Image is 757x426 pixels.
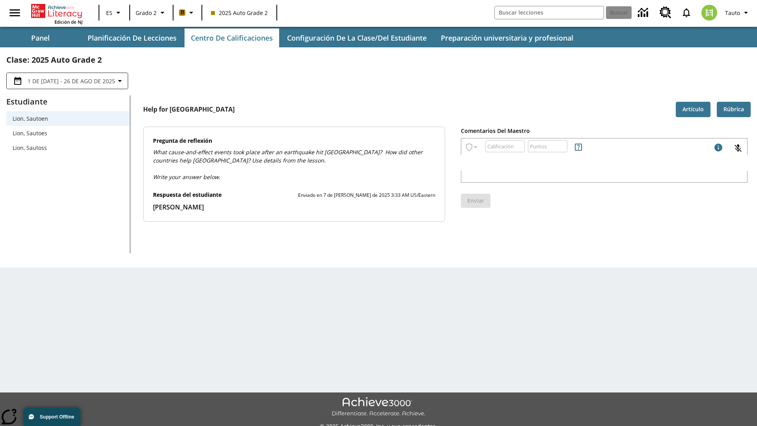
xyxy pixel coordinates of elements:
[6,95,130,108] p: Estudiante
[102,6,127,20] button: Lenguaje: ES, Selecciona un idioma
[136,9,157,17] span: Grado 2
[24,408,80,426] button: Support Offline
[714,143,723,154] div: Máximo 1000 caracteres Presiona Escape para desactivar la barra de herramientas y utiliza las tec...
[676,2,697,23] a: Notificaciones
[332,397,425,417] img: Achieve3000 Differentiate Accelerate Achieve
[153,148,436,164] p: What cause-and-effect events took place after an earthquake hit [GEOGRAPHIC_DATA]? How did other ...
[185,28,279,47] button: Centro de calificaciones
[211,9,268,17] span: 2025 Auto Grade 2
[153,164,436,181] p: Write your answer below.
[106,9,112,17] span: ES
[153,136,436,145] p: Pregunta de reflexión
[633,2,655,24] a: Centro de información
[434,28,580,47] button: Preparación universitaria y profesional
[6,54,751,66] h2: Clase : 2025 Auto Grade 2
[6,126,130,140] div: Lion, Sautoes
[115,76,125,86] svg: Collapse Date Range Filter
[655,2,676,23] a: Centro de recursos, Se abrirá en una pestaña nueva.
[485,140,525,152] div: Calificación: Se permiten letras, números y los símbolos: %, +, -.
[28,77,115,85] span: 1 de [DATE] - 26 de ago de 2025
[298,191,435,199] p: Enviado en 7 de [PERSON_NAME] de 2025 3:33 AM US/Eastern
[132,6,170,20] button: Grado: Grado 2, Elige un grado
[176,6,199,20] button: Boost El color de la clase es anaranjado claro. Cambiar el color de la clase.
[701,5,717,21] img: avatar image
[153,202,436,212] p: [PERSON_NAME]
[528,140,567,152] div: Puntos: Solo puede asignar 25 puntos o menos.
[153,202,436,212] p: Respuesta del estudiante
[10,76,125,86] button: Seleccione el intervalo de fechas opción del menú
[281,28,433,47] button: Configuración de la clase/del estudiante
[6,111,130,126] div: Lion, Sautoen
[697,2,722,23] button: Escoja un nuevo avatar
[495,6,604,19] input: Buscar campo
[1,28,80,47] button: Panel
[31,3,82,19] a: Portada
[485,136,525,157] input: Calificación: Se permiten letras, números y los símbolos: %, +, -.
[717,102,751,117] button: Rúbrica, Se abrirá en una pestaña nueva.
[81,28,183,47] button: Planificación de lecciones
[143,105,235,114] p: Help for [GEOGRAPHIC_DATA]
[13,114,123,123] span: Lion, Sautoen
[528,136,567,157] input: Puntos: Solo puede asignar 25 puntos o menos.
[461,127,748,135] p: Comentarios del maestro
[571,139,586,155] button: Reglas para ganar puntos y títulos epeciales, Se abrirá en una pestaña nueva.
[181,7,184,17] span: B
[40,414,74,420] span: Support Offline
[54,19,82,25] span: Edición de NJ
[722,6,754,20] button: Perfil/Configuración
[13,129,123,137] span: Lion, Sautoes
[31,2,82,25] div: Portada
[3,1,26,24] button: Abrir el menú lateral
[676,102,710,117] button: Artículo, Se abrirá en una pestaña nueva.
[153,191,222,199] p: Respuesta del estudiante
[729,139,748,158] button: Haga clic para activar la función de reconocimiento de voz
[13,144,123,152] span: Lion, Sautoss
[725,9,740,17] span: Tauto
[6,140,130,155] div: Lion, Sautoss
